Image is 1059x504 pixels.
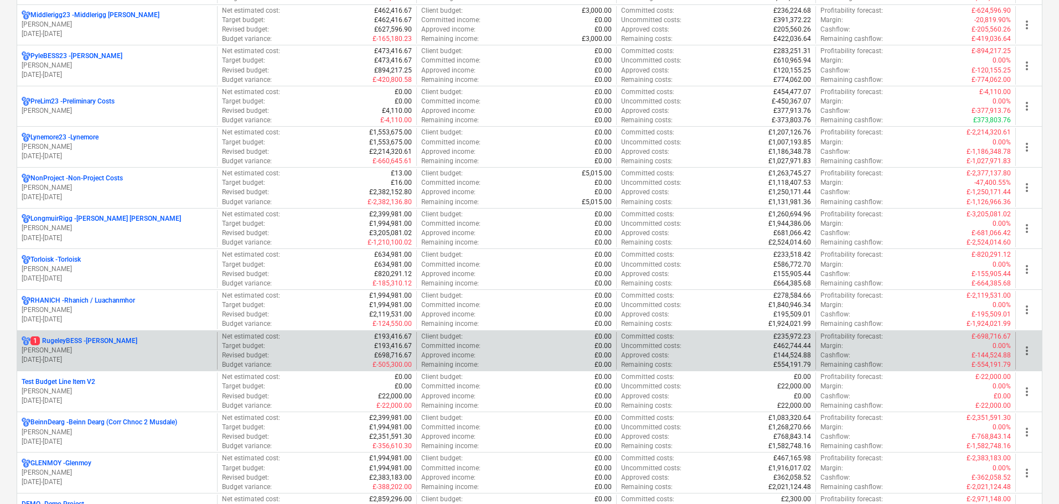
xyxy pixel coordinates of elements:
p: £-3,205,081.02 [967,210,1011,219]
p: Remaining cashflow : [820,157,883,166]
p: [DATE] - [DATE] [22,437,213,446]
p: Committed income : [421,300,481,310]
p: £0.00 [595,228,612,238]
p: Budget variance : [222,238,272,247]
p: £1,553,675.00 [369,138,412,147]
p: [PERSON_NAME] [22,264,213,274]
p: £3,000.00 [582,34,612,44]
p: Revised budget : [222,269,269,279]
p: £0.00 [595,219,612,228]
p: £0.00 [595,87,612,97]
p: Net estimated cost : [222,87,280,97]
p: Target budget : [222,178,265,188]
p: Revised budget : [222,25,269,34]
div: PyleBESS23 -[PERSON_NAME][PERSON_NAME][DATE]-[DATE] [22,51,213,80]
p: Target budget : [222,56,265,65]
p: Target budget : [222,260,265,269]
p: Client budget : [421,128,463,137]
p: Remaining cashflow : [820,75,883,85]
p: Remaining costs : [621,238,673,247]
p: Net estimated cost : [222,169,280,178]
p: £1,007,193.85 [768,138,811,147]
p: [DATE] - [DATE] [22,29,213,39]
p: Uncommitted costs : [621,15,681,25]
p: Committed income : [421,138,481,147]
p: £-377,913.76 [972,106,1011,116]
div: PreLim23 -Preliminary Costs[PERSON_NAME] [22,97,213,116]
p: £473,416.67 [374,46,412,56]
div: LongmuirRigg -[PERSON_NAME] [PERSON_NAME][PERSON_NAME][DATE]-[DATE] [22,214,213,242]
p: £0.00 [595,116,612,125]
p: £-450,367.07 [772,97,811,106]
p: £283,251.31 [773,46,811,56]
span: more_vert [1020,141,1034,154]
div: Project has multi currencies enabled [22,255,30,264]
p: [DATE] - [DATE] [22,315,213,324]
p: Profitability forecast : [820,128,883,137]
p: Remaining cashflow : [820,116,883,125]
span: more_vert [1020,222,1034,235]
p: Committed income : [421,219,481,228]
p: 0.00% [993,219,1011,228]
p: Profitability forecast : [820,250,883,259]
p: £-681,066.42 [972,228,1011,238]
p: £-4,110.00 [979,87,1011,97]
p: Committed costs : [621,250,674,259]
p: Uncommitted costs : [621,97,681,106]
span: more_vert [1020,59,1034,72]
p: £0.00 [595,260,612,269]
p: £0.00 [595,75,612,85]
p: £377,913.76 [773,106,811,116]
p: £373,803.76 [973,116,1011,125]
p: £0.00 [595,188,612,197]
p: £422,036.64 [773,34,811,44]
p: 0.00% [993,56,1011,65]
p: Remaining income : [421,279,479,288]
p: [PERSON_NAME] [22,183,213,193]
p: £1,553,675.00 [369,128,412,137]
p: £2,214,320.61 [369,147,412,157]
p: Client budget : [421,87,463,97]
p: Remaining costs : [621,279,673,288]
p: Committed income : [421,260,481,269]
p: £-1,210,100.02 [368,238,412,247]
p: PyleBESS23 - [PERSON_NAME] [30,51,122,61]
p: £0.00 [595,106,612,116]
p: Uncommitted costs : [621,219,681,228]
p: [PERSON_NAME] [22,142,213,152]
p: Remaining cashflow : [820,34,883,44]
p: Remaining income : [421,198,479,207]
p: £2,382,152.80 [369,188,412,197]
p: Margin : [820,56,843,65]
div: Middlerigg23 -Middlerigg [PERSON_NAME][PERSON_NAME][DATE]-[DATE] [22,11,213,39]
div: Project has multi currencies enabled [22,296,30,305]
p: Approved income : [421,228,476,238]
div: Project has multi currencies enabled [22,133,30,142]
p: Remaining cashflow : [820,238,883,247]
p: Remaining income : [421,238,479,247]
p: Net estimated cost : [222,291,280,300]
p: Revised budget : [222,188,269,197]
p: £634,981.00 [374,260,412,269]
p: £0.00 [595,279,612,288]
p: Committed costs : [621,291,674,300]
p: £1,250,171.44 [768,188,811,197]
p: Approved income : [421,188,476,197]
p: £-1,250,171.44 [967,188,1011,197]
p: Budget variance : [222,116,272,125]
div: Project has multi currencies enabled [22,336,30,346]
div: Project has multi currencies enabled [22,214,30,224]
p: Cashflow : [820,25,850,34]
p: £-2,214,320.61 [967,128,1011,137]
p: £0.00 [595,210,612,219]
p: Committed costs : [621,210,674,219]
p: Cashflow : [820,269,850,279]
span: more_vert [1020,181,1034,194]
p: Net estimated cost : [222,128,280,137]
p: £-4,110.00 [380,116,412,125]
p: Approved income : [421,66,476,75]
p: £0.00 [595,46,612,56]
p: £4,110.00 [382,106,412,116]
p: Approved income : [421,147,476,157]
p: £0.00 [595,250,612,259]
